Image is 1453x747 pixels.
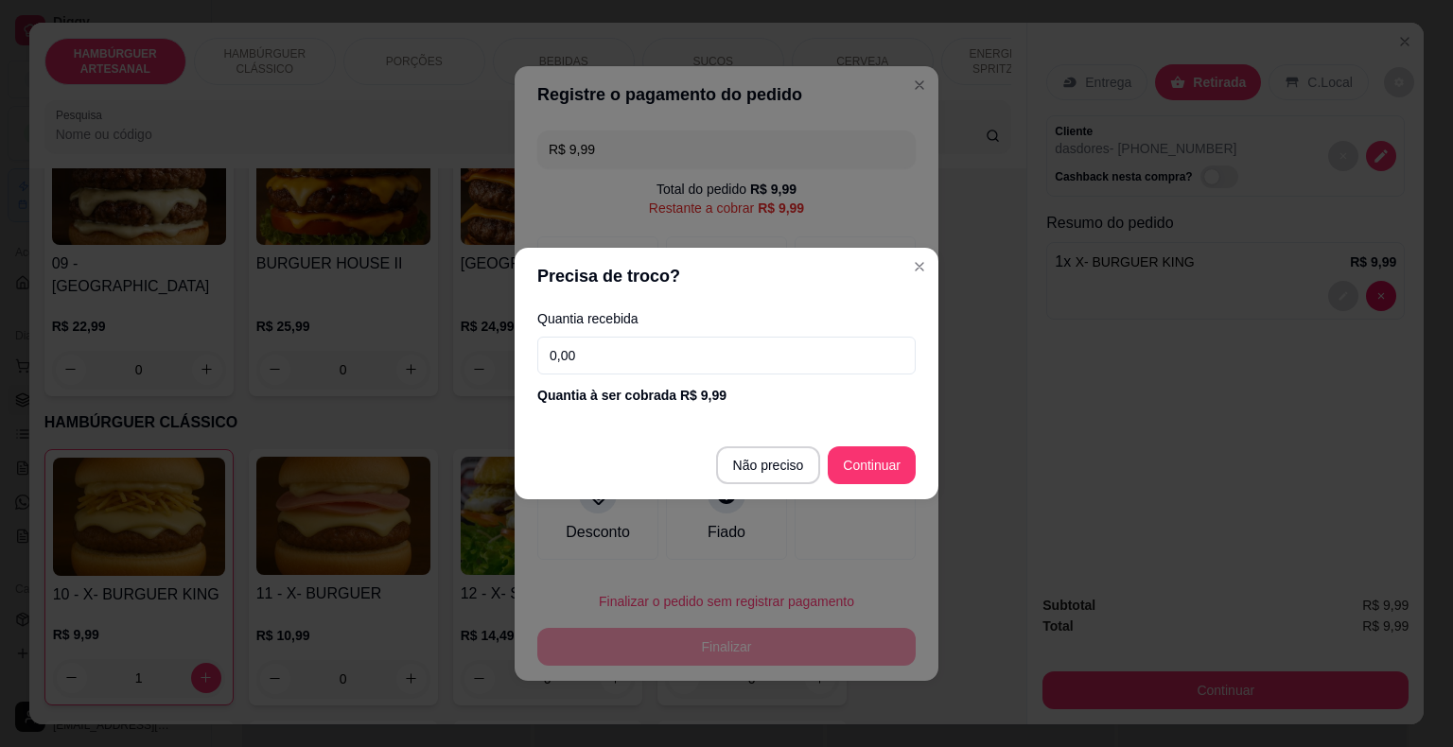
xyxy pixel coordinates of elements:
button: Close [904,252,935,282]
button: Continuar [828,446,916,484]
button: Não preciso [716,446,821,484]
div: Quantia à ser cobrada R$ 9,99 [537,386,916,405]
label: Quantia recebida [537,312,916,325]
header: Precisa de troco? [515,248,938,304]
